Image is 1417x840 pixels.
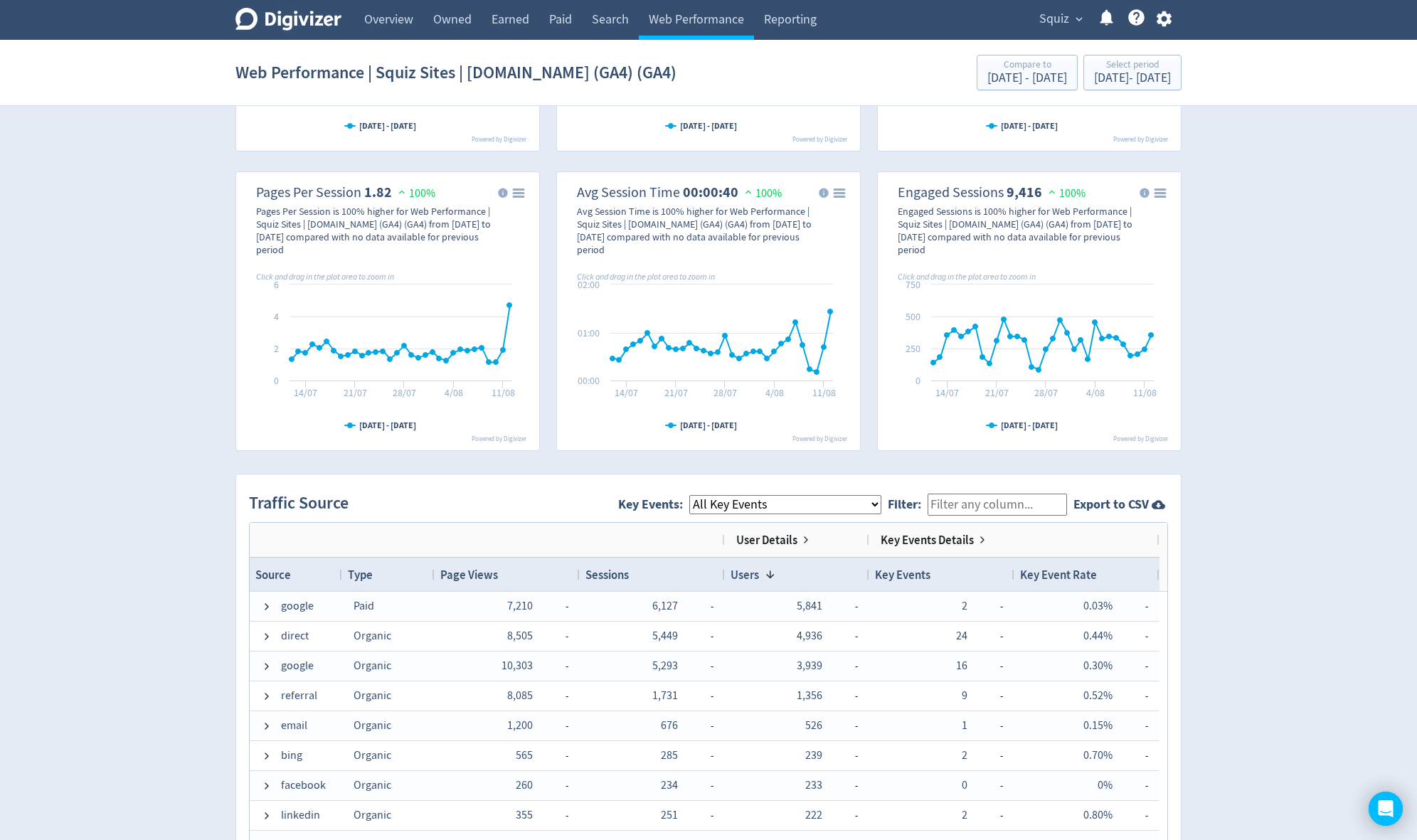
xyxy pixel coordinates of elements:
[967,802,1003,829] span: -
[652,599,678,613] span: 6,127
[977,55,1078,90] button: Compare to[DATE] - [DATE]
[615,386,638,399] text: 14/07
[805,718,822,733] span: 526
[883,178,1175,445] svg: Engaged Sessions 9,416 100%
[1083,808,1113,822] span: 0.80%
[1020,567,1097,583] span: Key Event Rate
[805,808,822,822] span: 222
[533,592,568,620] span: -
[664,386,688,399] text: 21/07
[1098,778,1113,792] span: 0%
[359,420,416,431] text: [DATE] - [DATE]
[987,72,1067,85] div: [DATE] - [DATE]
[1039,8,1069,31] span: Squiz
[1113,135,1169,144] text: Powered by Digivizer
[906,342,920,355] text: 250
[354,659,391,673] span: Organic
[472,435,527,443] text: Powered by Digivizer
[822,652,858,680] span: -
[1045,186,1086,201] span: 100%
[395,186,435,201] span: 100%
[956,659,967,673] span: 16
[678,682,713,710] span: -
[516,808,533,822] span: 355
[533,652,568,680] span: -
[805,778,822,792] span: 233
[678,712,713,740] span: -
[987,60,1067,72] div: Compare to
[962,689,967,703] span: 9
[533,682,568,710] span: -
[281,592,314,620] span: google
[354,778,391,792] span: Organic
[928,494,1067,516] input: Filter any column...
[797,689,822,703] span: 1,356
[501,659,533,673] span: 10,303
[354,629,391,643] span: Organic
[661,808,678,822] span: 251
[906,278,920,291] text: 750
[792,135,848,144] text: Powered by Digivizer
[1034,8,1086,31] button: Squiz
[1073,496,1149,514] strong: Export to CSV
[962,808,967,822] span: 2
[812,386,836,399] text: 11/08
[678,652,713,680] span: -
[967,772,1003,799] span: -
[249,491,355,516] h2: Traffic Source
[516,778,533,792] span: 260
[881,532,974,548] span: Key Events Details
[578,278,600,291] text: 02:00
[1113,742,1148,770] span: -
[354,689,391,703] span: Organic
[1113,435,1169,443] text: Powered by Digivizer
[985,386,1009,399] text: 21/07
[898,205,1144,256] div: Engaged Sessions is 100% higher for Web Performance | Squiz Sites | [DOMAIN_NAME] (GA4) (GA4) fro...
[256,271,394,282] i: Click and drag in the plot area to zoom in
[242,178,534,445] svg: Pages Per Session 1.82 100%
[281,682,317,710] span: referral
[741,186,782,201] span: 100%
[822,742,858,770] span: -
[906,310,920,323] text: 500
[792,435,848,443] text: Powered by Digivizer
[1045,186,1059,197] img: positive-performance.svg
[661,778,678,792] span: 234
[577,271,715,282] i: Click and drag in the plot area to zoom in
[516,748,533,762] span: 565
[661,748,678,762] span: 285
[765,386,784,399] text: 4/08
[967,592,1003,620] span: -
[1083,629,1113,643] span: 0.44%
[678,802,713,829] span: -
[822,592,858,620] span: -
[354,748,391,762] span: Organic
[822,772,858,799] span: -
[962,599,967,613] span: 2
[956,629,967,643] span: 24
[533,622,568,650] span: -
[1083,689,1113,703] span: 0.52%
[741,186,755,197] img: positive-performance.svg
[1073,13,1086,26] span: expand_more
[618,496,689,513] label: Key Events:
[256,184,361,201] dt: Pages Per Session
[1113,622,1148,650] span: -
[1007,183,1042,202] strong: 9,416
[507,718,533,733] span: 1,200
[805,748,822,762] span: 239
[1369,792,1403,826] div: Open Intercom Messenger
[661,718,678,733] span: 676
[678,622,713,650] span: -
[875,567,930,583] span: Key Events
[967,652,1003,680] span: -
[274,310,279,323] text: 4
[888,496,928,513] label: Filter:
[962,718,967,733] span: 1
[440,567,498,583] span: Page Views
[281,742,302,770] span: bing
[235,50,676,95] h1: Web Performance | Squiz Sites | [DOMAIN_NAME] (GA4) (GA4)
[294,386,317,399] text: 14/07
[1113,772,1148,799] span: -
[1094,60,1171,72] div: Select period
